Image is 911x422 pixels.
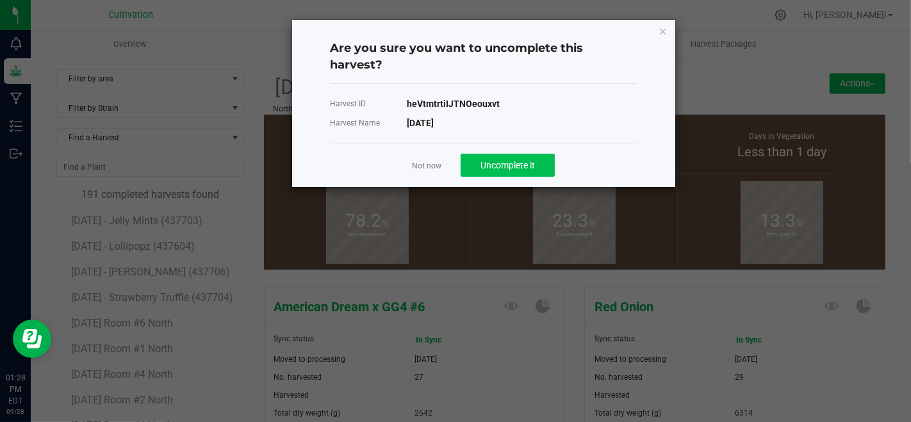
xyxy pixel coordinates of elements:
span: heVtmtrtiIJTNOeouxvt [407,94,637,113]
span: Uncomplete it [480,160,535,170]
span: Harvest Name [331,113,407,133]
button: Uncomplete it [461,154,555,177]
span: Harvest ID [331,94,407,113]
iframe: Resource center [13,320,51,358]
h4: Are you sure you want to uncomplete this harvest? [331,40,637,73]
span: [DATE] [407,113,637,133]
a: Not now [412,161,441,172]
